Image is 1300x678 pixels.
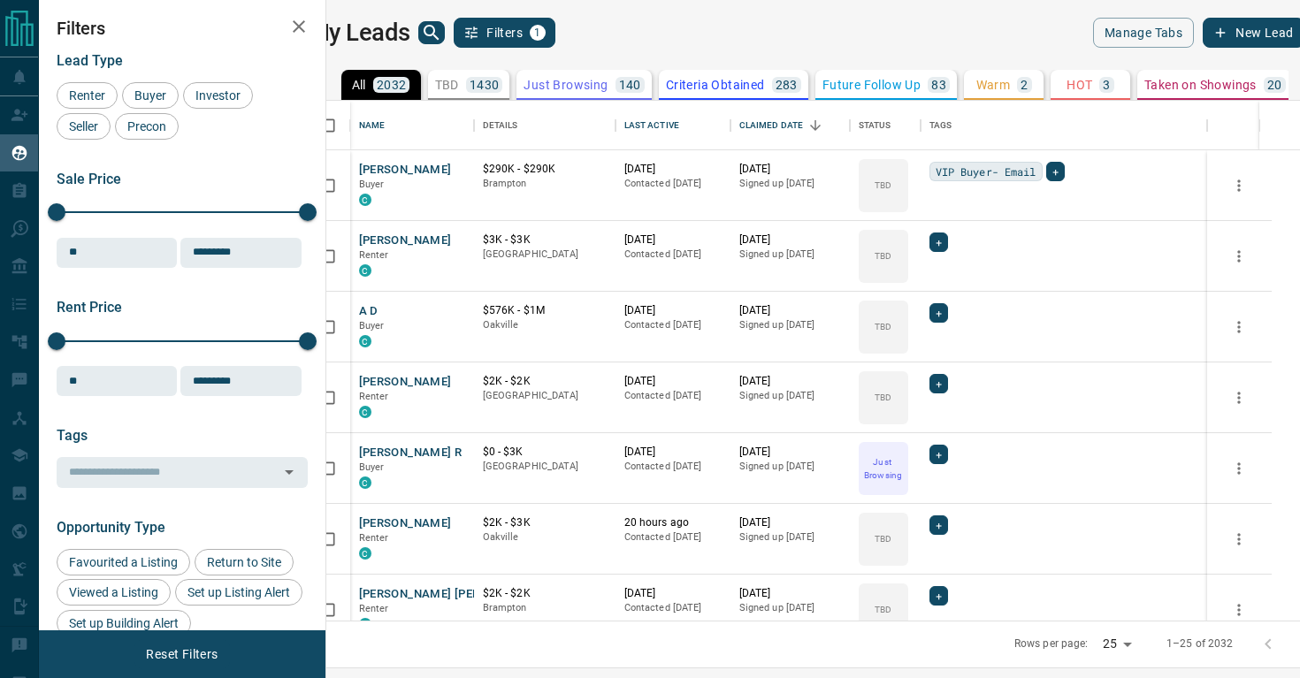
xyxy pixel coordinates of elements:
span: + [936,233,942,251]
button: more [1226,243,1252,270]
p: Just Browsing [860,455,906,482]
h2: Filters [57,18,308,39]
div: + [929,445,948,464]
p: HOT [1067,79,1092,91]
span: + [936,304,942,322]
p: [GEOGRAPHIC_DATA] [483,389,607,403]
p: Contacted [DATE] [624,248,722,262]
div: Renter [57,82,118,109]
div: Tags [929,101,952,150]
button: Filters1 [454,18,555,48]
p: 2 [1021,79,1028,91]
span: Favourited a Listing [63,555,184,569]
div: + [929,374,948,393]
div: condos.ca [359,618,371,630]
p: $0 - $3K [483,445,607,460]
p: [DATE] [624,162,722,177]
div: Buyer [122,82,179,109]
span: Rent Price [57,299,122,316]
span: + [1052,163,1059,180]
div: condos.ca [359,406,371,418]
p: Contacted [DATE] [624,530,722,545]
span: Lead Type [57,52,123,69]
span: Sale Price [57,171,121,187]
button: more [1226,172,1252,199]
span: Renter [359,249,389,261]
div: Name [359,101,386,150]
p: Warm [976,79,1011,91]
div: Last Active [624,101,679,150]
p: Brampton [483,177,607,191]
button: search button [418,21,445,44]
span: + [936,375,942,392]
span: + [936,446,942,463]
div: Favourited a Listing [57,549,190,575]
span: Buyer [128,88,172,103]
p: 140 [619,79,641,91]
button: Manage Tabs [1093,18,1194,48]
p: Contacted [DATE] [624,177,722,191]
span: Set up Listing Alert [181,585,296,599]
p: [DATE] [739,586,841,601]
p: [DATE] [739,162,841,177]
span: Buyer [359,179,385,190]
div: condos.ca [359,547,371,560]
p: [DATE] [739,445,841,460]
p: Brampton [483,601,607,615]
p: 20 [1267,79,1282,91]
p: Contacted [DATE] [624,318,722,332]
p: [DATE] [624,303,722,318]
span: 1 [531,27,544,39]
span: VIP Buyer- Email [936,163,1036,180]
div: Return to Site [195,549,294,575]
p: TBD [875,249,891,263]
div: Last Active [616,101,730,150]
p: Criteria Obtained [666,79,765,91]
p: Future Follow Up [822,79,921,91]
p: TBD [875,532,891,545]
p: 3 [1103,79,1110,91]
p: Signed up [DATE] [739,530,841,545]
div: + [929,515,948,535]
p: TBD [875,320,891,333]
p: 1–25 of 2032 [1166,636,1234,651]
button: Sort [803,113,828,138]
span: Renter [359,603,389,614]
h1: My Leads [309,19,410,47]
span: Seller [63,119,104,133]
p: Oakville [483,318,607,332]
button: [PERSON_NAME] [359,162,452,179]
p: Signed up [DATE] [739,389,841,403]
p: $2K - $2K [483,586,607,601]
p: $2K - $3K [483,515,607,530]
button: more [1226,526,1252,552]
button: [PERSON_NAME] [359,232,452,249]
p: [DATE] [739,303,841,318]
button: more [1226,455,1252,482]
div: + [929,303,948,323]
span: Buyer [359,461,385,473]
p: Signed up [DATE] [739,177,841,191]
p: [DATE] [624,445,722,460]
p: Rows per page: [1014,636,1089,651]
p: TBD [875,179,891,192]
p: Contacted [DATE] [624,389,722,403]
div: + [929,232,948,252]
button: Reset Filters [134,639,229,669]
p: All [352,79,366,91]
button: [PERSON_NAME] [359,374,452,391]
p: 83 [931,79,946,91]
div: Seller [57,113,111,140]
button: A D [359,303,379,320]
p: 2032 [377,79,407,91]
span: Buyer [359,320,385,331]
div: Precon [115,113,179,140]
div: Viewed a Listing [57,579,171,606]
p: Contacted [DATE] [624,460,722,474]
p: [GEOGRAPHIC_DATA] [483,460,607,474]
span: Renter [359,391,389,402]
button: [PERSON_NAME] R [359,445,463,461]
div: condos.ca [359,194,371,206]
p: [DATE] [624,374,722,389]
p: TBD [875,603,891,616]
